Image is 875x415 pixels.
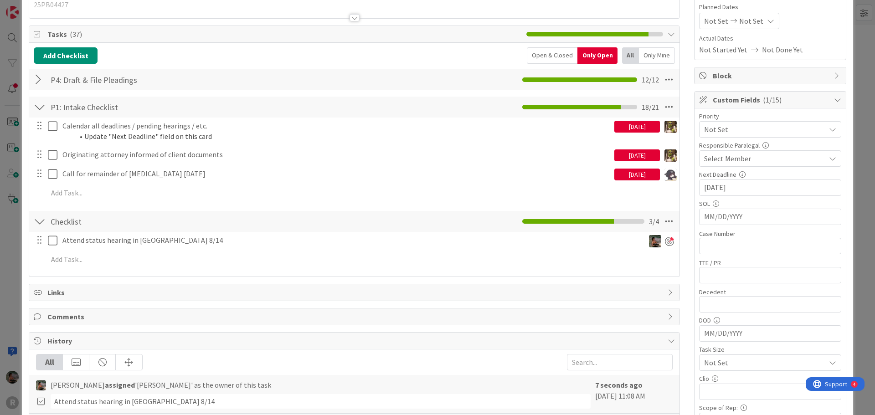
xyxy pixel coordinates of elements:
[699,288,726,296] label: Decedent
[649,216,659,227] span: 3 / 4
[699,44,747,55] span: Not Started Yet
[595,380,643,389] b: 7 seconds ago
[614,169,660,180] div: [DATE]
[699,171,841,178] div: Next Deadline
[36,380,46,390] img: MW
[567,354,673,370] input: Search...
[699,375,841,382] div: Clio
[664,121,677,133] img: DG
[47,29,522,40] span: Tasks
[51,394,591,409] div: Attend status hearing in [GEOGRAPHIC_DATA] 8/14
[47,4,50,11] div: 4
[699,113,841,119] div: Priority
[614,121,660,133] div: [DATE]
[699,230,736,238] label: Case Number
[62,235,641,246] p: Attend status hearing in [GEOGRAPHIC_DATA] 8/14
[649,235,661,247] img: MW
[622,47,639,64] div: All
[47,335,663,346] span: History
[47,287,663,298] span: Links
[704,326,836,341] input: MM/DD/YYYY
[51,379,271,390] span: [PERSON_NAME] '[PERSON_NAME]' as the owner of this task
[713,70,829,81] span: Block
[699,317,841,323] div: DOD
[704,15,728,26] span: Not Set
[62,169,611,179] p: Call for remainder of [MEDICAL_DATA] [DATE]
[34,47,98,64] button: Add Checklist
[704,356,821,369] span: Not Set
[614,149,660,161] div: [DATE]
[642,74,659,85] span: 12 / 12
[527,47,577,64] div: Open & Closed
[763,95,782,104] span: ( 1/15 )
[699,259,721,267] label: TTE / PR
[36,354,63,370] div: All
[62,121,611,131] p: Calendar all deadlines / pending hearings / etc.
[19,1,41,12] span: Support
[105,380,135,389] b: assigned
[639,47,675,64] div: Only Mine
[699,34,841,43] span: Actual Dates
[699,142,841,149] div: Responsible Paralegal
[699,346,841,353] div: Task Size
[664,149,677,162] img: DG
[47,72,252,88] input: Add Checklist...
[739,15,763,26] span: Not Set
[704,123,821,136] span: Not Set
[62,149,611,160] p: Originating attorney informed of client documents
[642,102,659,113] span: 18 / 21
[713,94,829,105] span: Custom Fields
[704,180,836,195] input: MM/DD/YYYY
[704,209,836,225] input: MM/DD/YYYY
[577,47,618,64] div: Only Open
[704,153,751,164] span: Select Member
[70,30,82,39] span: ( 37 )
[73,131,611,142] li: Update "Next Deadline" field on this card
[699,200,841,207] div: SOL
[664,169,677,181] img: KN
[47,311,663,322] span: Comments
[47,213,252,230] input: Add Checklist...
[595,379,673,409] div: [DATE] 11:08 AM
[47,99,252,115] input: Add Checklist...
[762,44,803,55] span: Not Done Yet
[699,405,841,411] div: Scope of Rep:
[699,2,841,12] span: Planned Dates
